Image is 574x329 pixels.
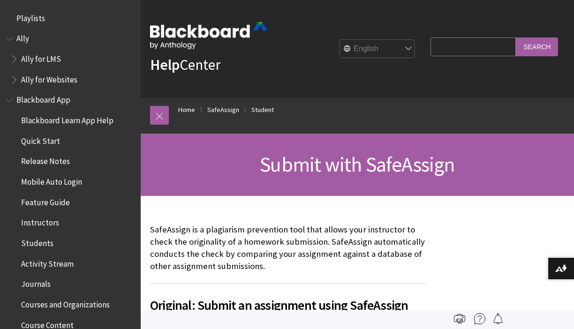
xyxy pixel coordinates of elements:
[16,92,70,105] span: Blackboard App
[150,55,220,74] a: HelpCenter
[21,277,51,289] span: Journals
[21,133,60,146] span: Quick Start
[21,297,110,309] span: Courses and Organizations
[150,295,426,315] span: Original: Submit an assignment using SafeAssign
[21,215,59,228] span: Instructors
[6,10,135,26] nav: Book outline for Playlists
[516,37,558,56] input: Search
[340,40,415,59] select: Site Language Selector
[21,154,70,166] span: Release Notes
[260,151,454,177] span: Submit with SafeAssign
[21,174,82,187] span: Mobile Auto Login
[251,104,274,116] a: Student
[6,31,135,88] nav: Book outline for Anthology Ally Help
[16,31,29,44] span: Ally
[150,22,267,49] img: Blackboard by Anthology
[150,55,180,74] strong: Help
[492,313,504,324] img: Follow this page
[21,112,113,125] span: Blackboard Learn App Help
[207,104,239,116] a: SafeAssign
[21,235,53,248] span: Students
[21,194,70,207] span: Feature Guide
[16,10,45,23] span: Playlists
[21,51,61,64] span: Ally for LMS
[21,72,77,84] span: Ally for Websites
[454,313,465,324] img: Print
[150,224,426,273] p: SafeAssign is a plagiarism prevention tool that allows your instructor to check the originality o...
[21,256,74,269] span: Activity Stream
[474,313,485,324] img: More help
[178,104,195,116] a: Home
